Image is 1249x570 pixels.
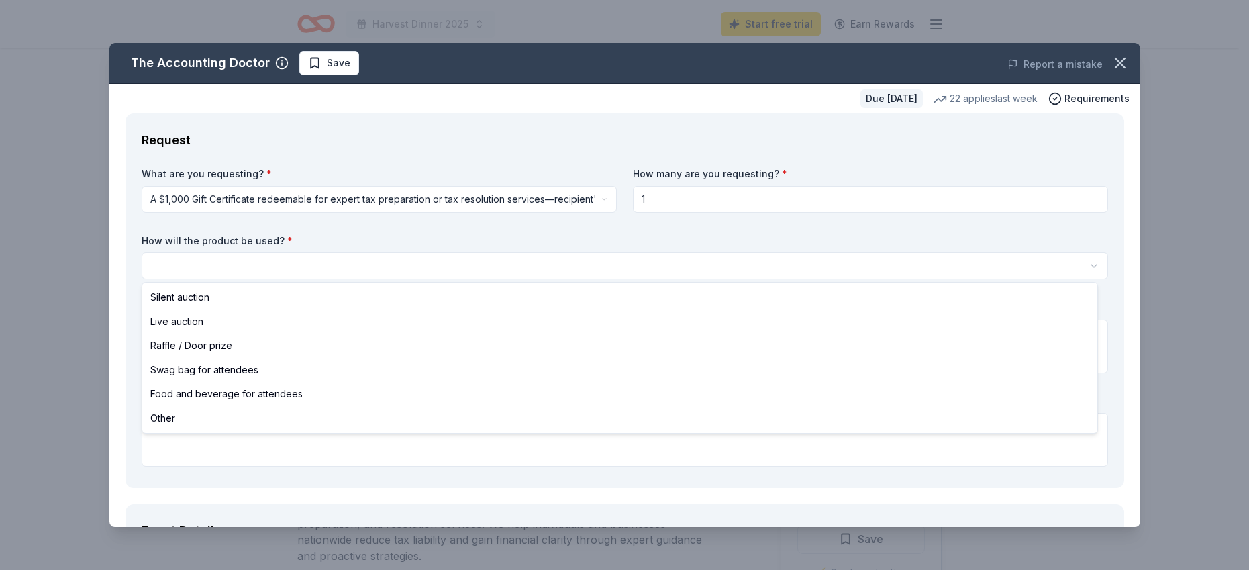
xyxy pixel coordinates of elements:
span: Live auction [150,314,203,330]
span: Silent auction [150,289,209,305]
span: Raffle / Door prize [150,338,232,354]
span: Other [150,410,175,426]
span: Food and beverage for attendees [150,386,303,402]
span: Harvest Dinner 2025 [372,16,468,32]
span: Swag bag for attendees [150,362,258,378]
